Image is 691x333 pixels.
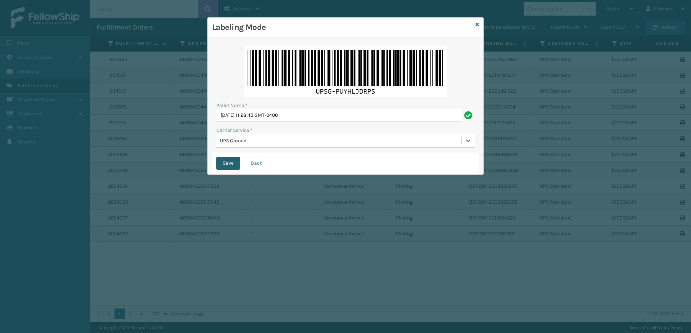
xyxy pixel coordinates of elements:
[216,102,247,109] label: Pallet Name
[244,157,269,170] button: Back
[216,126,252,134] label: Carrier Service
[244,46,447,97] img: B8qkT263WrlIwAAAABJRU5ErkJggg==
[220,137,462,145] div: UPS Ground
[216,157,240,170] button: Save
[212,22,473,33] h3: Labeling Mode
